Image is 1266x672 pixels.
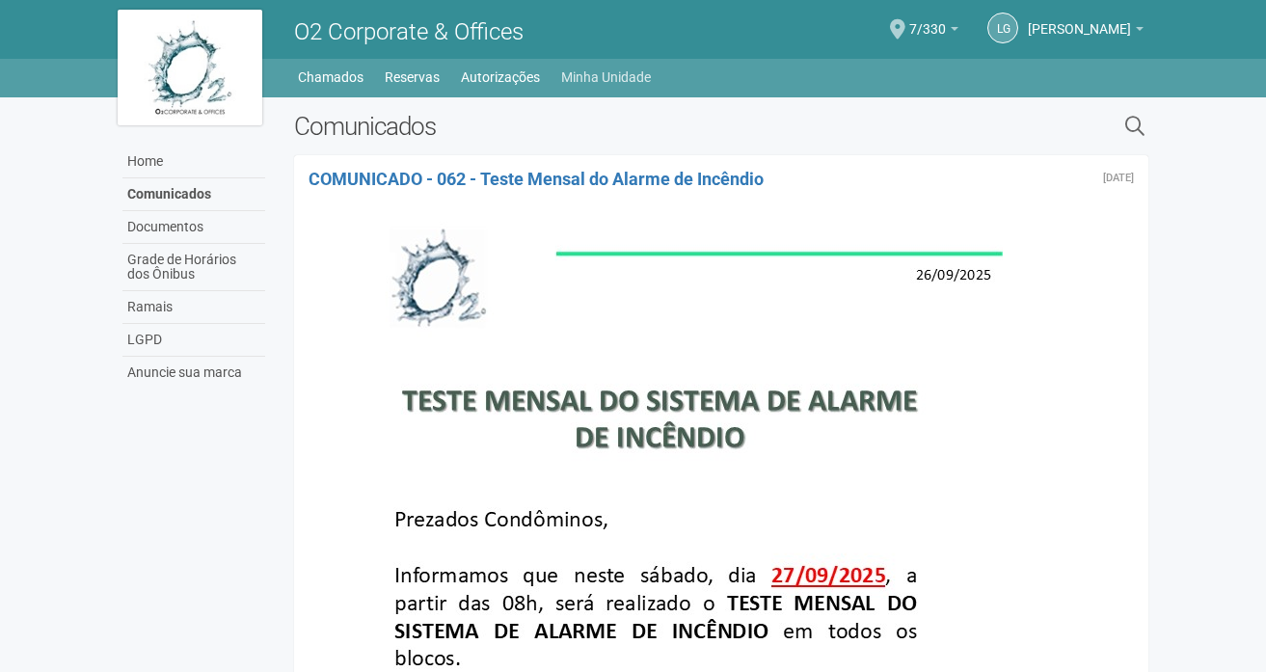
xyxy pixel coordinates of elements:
div: Sexta-feira, 26 de setembro de 2025 às 19:29 [1103,173,1134,184]
a: Home [122,146,265,178]
a: Reservas [385,64,440,91]
a: 7/330 [909,24,958,40]
a: [PERSON_NAME] [1028,24,1144,40]
a: Chamados [298,64,364,91]
a: LGPD [122,324,265,357]
span: Luanne Gerbassi Campos [1028,3,1131,37]
a: Grade de Horários dos Ônibus [122,244,265,291]
a: Comunicados [122,178,265,211]
img: logo.jpg [118,10,262,125]
h2: Comunicados [294,112,928,141]
span: 7/330 [909,3,946,37]
a: Anuncie sua marca [122,357,265,389]
a: Ramais [122,291,265,324]
a: Autorizações [461,64,540,91]
a: Minha Unidade [561,64,651,91]
a: Documentos [122,211,265,244]
span: O2 Corporate & Offices [294,18,524,45]
a: COMUNICADO - 062 - Teste Mensal do Alarme de Incêndio [309,169,764,189]
a: LG [987,13,1018,43]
